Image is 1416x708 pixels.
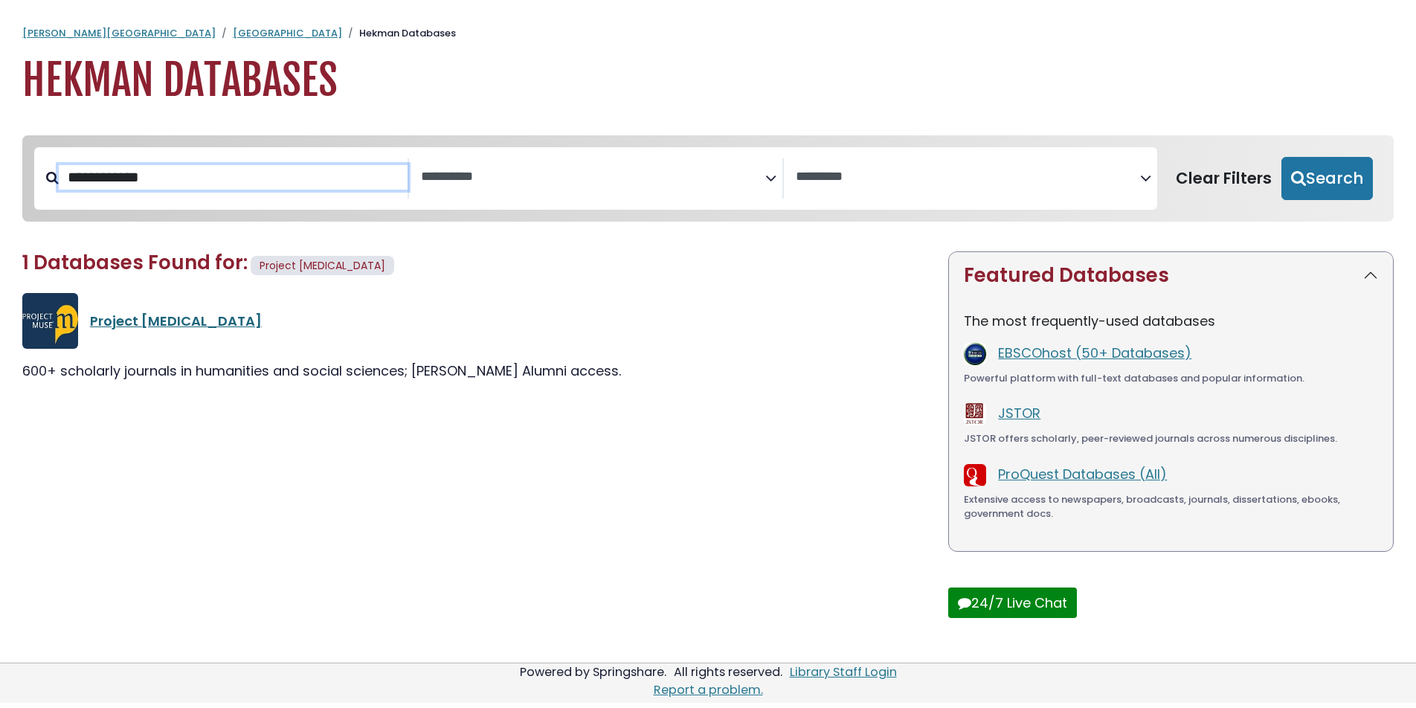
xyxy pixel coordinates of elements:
[22,249,248,276] span: 1 Databases Found for:
[90,312,262,330] a: Project [MEDICAL_DATA]
[964,492,1378,521] div: Extensive access to newspapers, broadcasts, journals, dissertations, ebooks, government docs.
[998,404,1040,422] a: JSTOR
[22,135,1394,222] nav: Search filters
[998,344,1191,362] a: EBSCOhost (50+ Databases)
[518,663,669,680] div: Powered by Springshare.
[233,26,342,40] a: [GEOGRAPHIC_DATA]
[22,26,216,40] a: [PERSON_NAME][GEOGRAPHIC_DATA]
[1281,157,1373,200] button: Submit for Search Results
[22,26,1394,41] nav: breadcrumb
[949,252,1393,299] button: Featured Databases
[998,465,1167,483] a: ProQuest Databases (All)
[672,663,785,680] div: All rights reserved.
[948,588,1077,618] button: 24/7 Live Chat
[796,170,1140,185] textarea: Search
[342,26,456,41] li: Hekman Databases
[964,311,1378,331] p: The most frequently-used databases
[1166,157,1281,200] button: Clear Filters
[22,56,1394,106] h1: Hekman Databases
[654,681,763,698] a: Report a problem.
[421,170,765,185] textarea: Search
[59,165,408,190] input: Search database by title or keyword
[964,431,1378,446] div: JSTOR offers scholarly, peer-reviewed journals across numerous disciplines.
[964,371,1378,386] div: Powerful platform with full-text databases and popular information.
[790,663,897,680] a: Library Staff Login
[22,361,930,381] div: 600+ scholarly journals in humanities and social sciences; [PERSON_NAME] Alumni access.
[260,258,385,273] span: Project [MEDICAL_DATA]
